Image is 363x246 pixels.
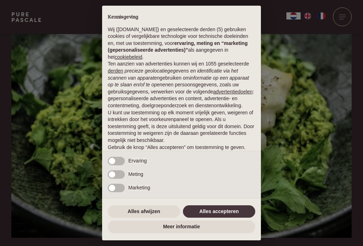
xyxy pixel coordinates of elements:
[128,171,143,177] span: Meting
[108,14,255,21] h2: Kennisgeving
[115,54,142,60] a: cookiebeleid
[108,26,255,61] p: Wij ([DOMAIN_NAME]) en geselecteerde derden (5) gebruiken cookies of vergelijkbare technologie vo...
[108,61,255,109] p: Ten aanzien van advertenties kunnen wij en 1055 geselecteerde gebruiken om en persoonsgegevens, z...
[128,158,147,164] span: Ervaring
[108,75,249,88] em: informatie op een apparaat op te slaan en/of te openen
[213,88,252,96] button: advertentiedoelen
[108,68,238,81] em: precieze geolocatiegegevens en identificatie via het scannen van apparaten
[108,144,255,165] p: Gebruik de knop “Alles accepteren” om toestemming te geven. Gebruik de knop “Alles afwijzen” om d...
[108,40,247,53] strong: ervaring, meting en “marketing (gepersonaliseerde advertenties)”
[108,68,123,75] button: derden
[183,205,255,218] button: Alles accepteren
[128,185,150,190] span: Marketing
[108,205,180,218] button: Alles afwijzen
[108,109,255,144] p: U kunt uw toestemming op elk moment vrijelijk geven, weigeren of intrekken door het voorkeurenpan...
[108,221,255,233] button: Meer informatie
